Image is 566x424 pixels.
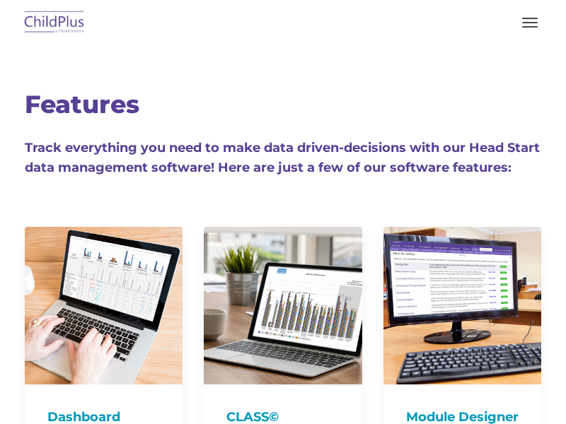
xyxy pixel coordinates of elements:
[25,140,540,175] span: Track everything you need to make data driven-decisions with our Head Start data management softw...
[21,6,88,40] img: ChildPlus by Procare Solutions
[25,227,183,384] img: Dash
[383,227,541,384] img: ModuleDesigner750
[25,89,139,119] span: Features
[204,227,362,384] img: CLASS-750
